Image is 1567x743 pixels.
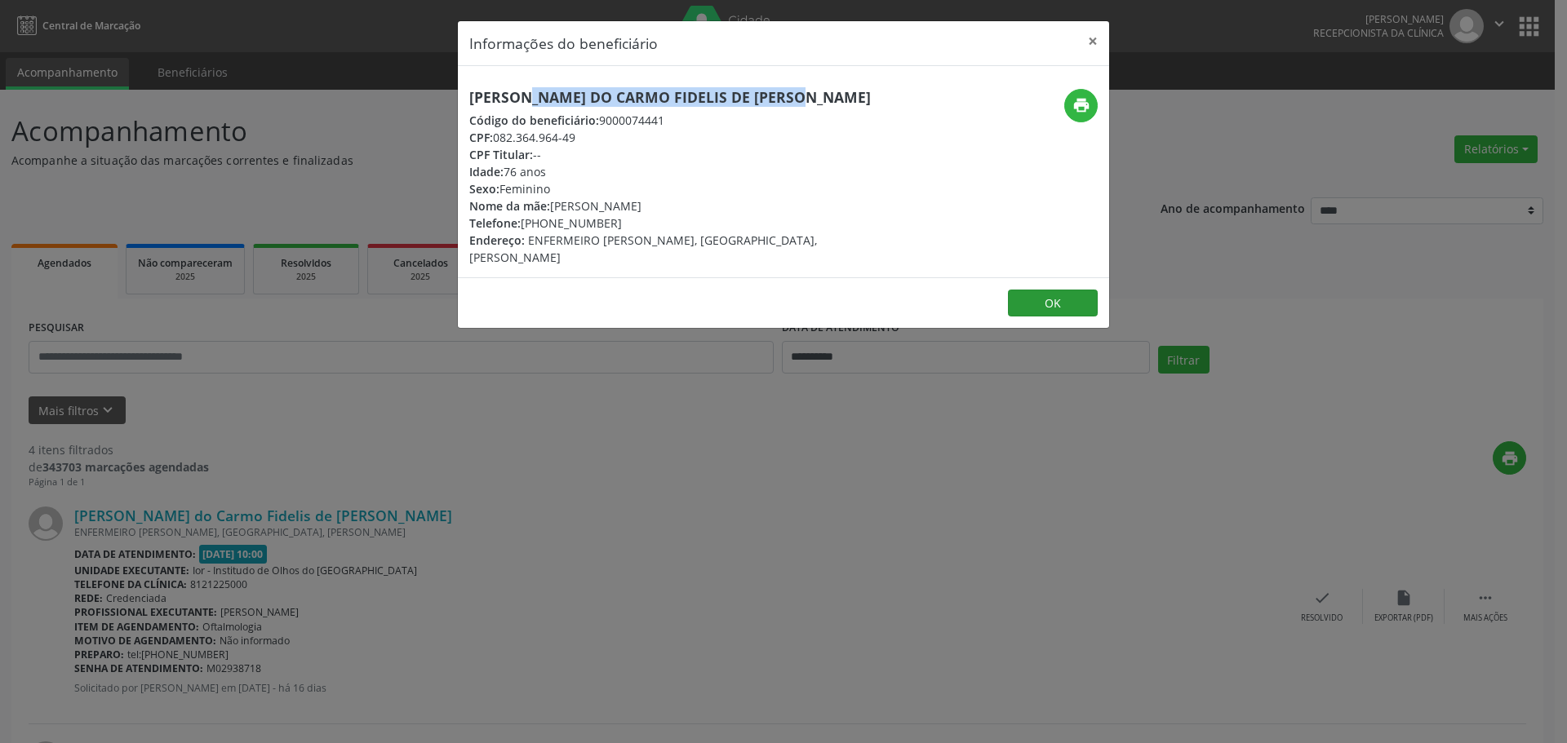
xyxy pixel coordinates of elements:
div: [PERSON_NAME] [469,197,881,214]
span: CPF Titular: [469,147,533,162]
i: print [1072,96,1090,114]
div: 76 anos [469,163,881,180]
h5: Informações do beneficiário [469,33,658,54]
span: Sexo: [469,181,499,197]
span: CPF: [469,130,493,145]
span: Endereço: [469,232,525,248]
div: Feminino [469,180,881,197]
span: Telefone: [469,215,521,231]
button: print [1064,89,1098,122]
button: Close [1076,21,1109,61]
span: Idade: [469,164,504,179]
div: [PHONE_NUMBER] [469,214,881,232]
span: ENFERMEIRO [PERSON_NAME], [GEOGRAPHIC_DATA], [PERSON_NAME] [469,232,817,265]
h5: [PERSON_NAME] do Carmo Fidelis de [PERSON_NAME] [469,89,881,106]
div: 9000074441 [469,112,881,129]
span: Nome da mãe: [469,198,550,214]
div: -- [469,146,881,163]
button: OK [1008,290,1098,317]
span: Código do beneficiário: [469,113,599,128]
div: 082.364.964-49 [469,129,881,146]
